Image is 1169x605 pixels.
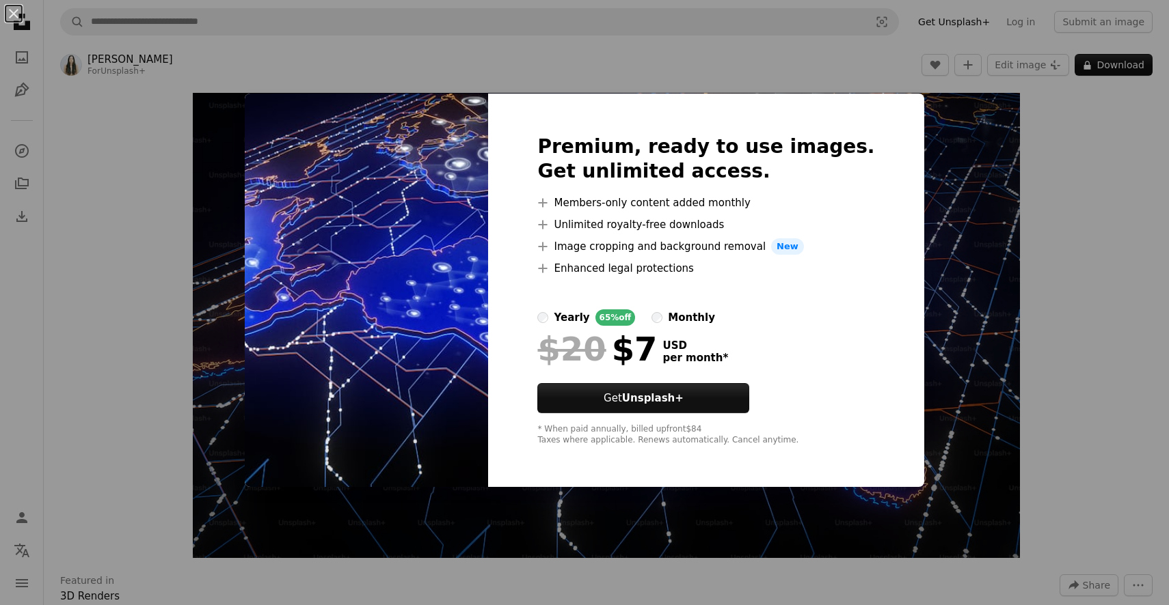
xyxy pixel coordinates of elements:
[668,309,715,326] div: monthly
[662,339,728,352] span: USD
[537,424,874,446] div: * When paid annually, billed upfront $84 Taxes where applicable. Renews automatically. Cancel any...
[537,135,874,184] h2: Premium, ready to use images. Get unlimited access.
[537,331,657,367] div: $7
[537,312,548,323] input: yearly65%off
[771,238,804,255] span: New
[662,352,728,364] span: per month *
[537,331,606,367] span: $20
[622,392,684,404] strong: Unsplash+
[554,309,589,326] div: yearly
[595,309,636,326] div: 65% off
[537,383,749,413] button: GetUnsplash+
[537,216,874,233] li: Unlimited royalty-free downloads
[537,195,874,211] li: Members-only content added monthly
[537,238,874,255] li: Image cropping and background removal
[651,312,662,323] input: monthly
[537,260,874,277] li: Enhanced legal protections
[245,94,488,487] img: premium_photo-1754593280706-b33f5f43d395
